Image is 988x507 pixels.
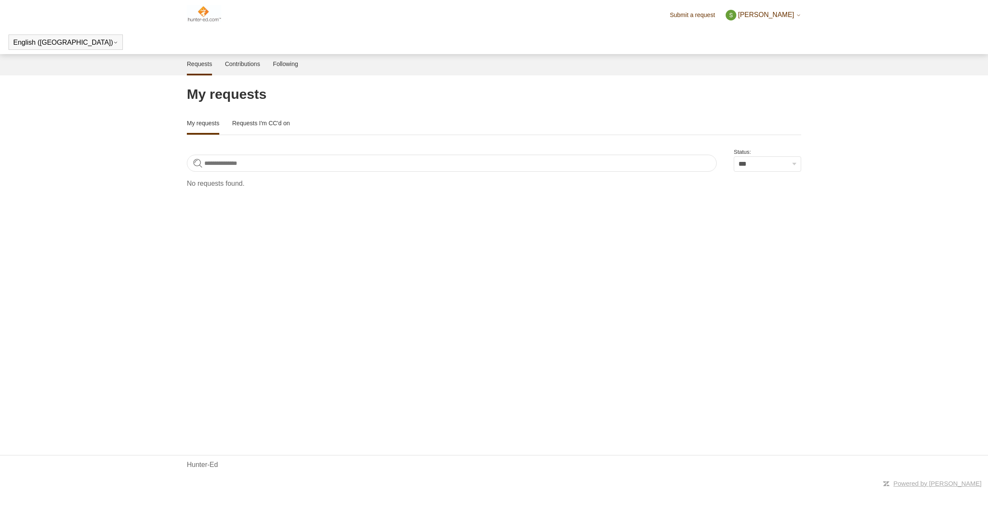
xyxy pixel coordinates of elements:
[670,11,724,20] a: Submit a request
[187,460,218,470] a: Hunter-Ed
[187,54,212,74] a: Requests
[734,148,801,156] label: Status:
[738,11,794,18] span: [PERSON_NAME]
[13,39,118,46] button: English ([GEOGRAPHIC_DATA])
[187,5,221,22] img: Hunter-Ed Help Center home page
[225,54,260,74] a: Contributions
[187,113,219,133] a: My requests
[893,480,982,487] a: Powered by [PERSON_NAME]
[232,113,290,133] a: Requests I'm CC'd on
[187,179,801,189] p: No requests found.
[726,10,802,20] button: [PERSON_NAME]
[187,84,801,104] h1: My requests
[273,54,298,74] a: Following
